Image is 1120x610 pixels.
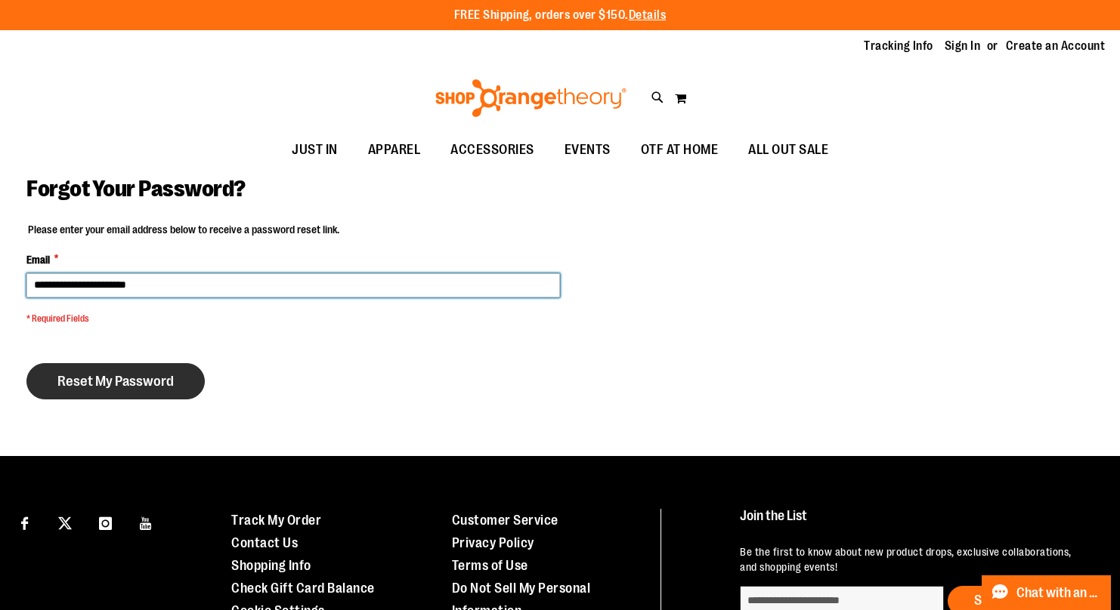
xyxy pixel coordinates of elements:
span: Email [26,252,50,267]
span: Sign Up [974,593,1016,608]
a: Terms of Use [452,558,528,573]
span: APPAREL [368,133,421,167]
span: ACCESSORIES [450,133,534,167]
span: JUST IN [292,133,338,167]
span: OTF AT HOME [641,133,719,167]
span: Chat with an Expert [1016,586,1102,600]
span: * Required Fields [26,313,560,325]
p: Be the first to know about new product drops, exclusive collaborations, and shopping events! [740,544,1091,575]
button: Reset My Password [26,363,205,399]
a: Customer Service [452,513,558,528]
a: Shopping Info [231,558,311,573]
a: Track My Order [231,513,321,528]
a: Details [629,8,667,22]
a: Privacy Policy [452,535,534,550]
a: Visit our X page [52,509,79,535]
span: Forgot Your Password? [26,176,246,202]
img: Shop Orangetheory [433,79,629,117]
a: Tracking Info [864,38,933,54]
a: Create an Account [1006,38,1106,54]
a: Contact Us [231,535,298,550]
legend: Please enter your email address below to receive a password reset link. [26,222,341,237]
button: Chat with an Expert [982,575,1112,610]
span: ALL OUT SALE [748,133,828,167]
span: Reset My Password [57,373,174,390]
a: Check Gift Card Balance [231,581,375,596]
a: Visit our Youtube page [133,509,159,535]
p: FREE Shipping, orders over $150. [454,7,667,24]
a: Visit our Instagram page [92,509,119,535]
h4: Join the List [740,509,1091,537]
img: Twitter [58,516,72,530]
a: Visit our Facebook page [11,509,38,535]
span: EVENTS [565,133,611,167]
a: Sign In [945,38,981,54]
